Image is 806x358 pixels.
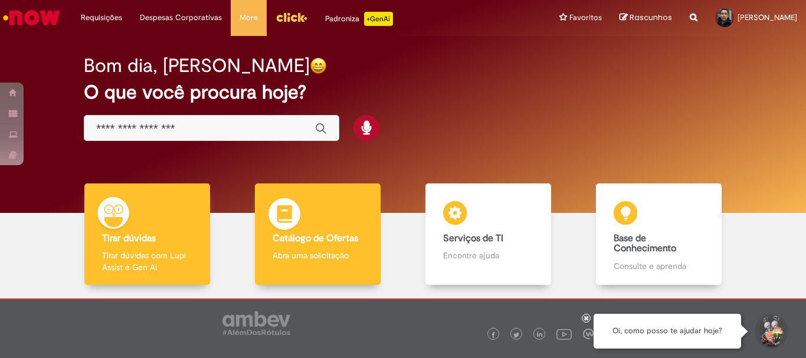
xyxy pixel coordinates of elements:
a: Base de Conhecimento Consulte e aprenda [574,183,744,285]
b: Base de Conhecimento [614,232,676,255]
button: Iniciar Conversa de Suporte [753,314,788,349]
p: Tirar dúvidas com Lupi Assist e Gen Ai [102,249,192,273]
div: Padroniza [325,12,393,26]
b: Catálogo de Ofertas [273,232,358,244]
img: logo_footer_ambev_rotulo_gray.png [222,311,290,335]
a: Serviços de TI Encontre ajuda [403,183,574,285]
img: logo_footer_workplace.png [583,329,594,339]
span: More [240,12,258,24]
img: logo_footer_linkedin.png [537,331,543,339]
h2: Bom dia, [PERSON_NAME] [84,55,310,76]
span: Rascunhos [630,12,672,23]
p: Abra uma solicitação [273,249,362,261]
p: Consulte e aprenda [614,260,703,272]
p: +GenAi [364,12,393,26]
img: happy-face.png [310,57,327,74]
img: logo_footer_twitter.png [513,332,519,338]
b: Serviços de TI [443,232,503,244]
img: logo_footer_facebook.png [490,332,496,338]
a: Rascunhos [620,12,672,24]
span: Requisições [81,12,122,24]
img: logo_footer_youtube.png [556,326,572,341]
b: Tirar dúvidas [102,232,156,244]
div: Oi, como posso te ajudar hoje? [594,314,741,349]
span: Despesas Corporativas [140,12,222,24]
a: Catálogo de Ofertas Abra uma solicitação [232,183,403,285]
img: ServiceNow [1,6,62,29]
h2: O que você procura hoje? [84,82,722,103]
a: Tirar dúvidas Tirar dúvidas com Lupi Assist e Gen Ai [62,183,232,285]
span: [PERSON_NAME] [738,12,797,22]
span: Favoritos [569,12,602,24]
p: Encontre ajuda [443,249,533,261]
img: click_logo_yellow_360x200.png [276,8,307,26]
